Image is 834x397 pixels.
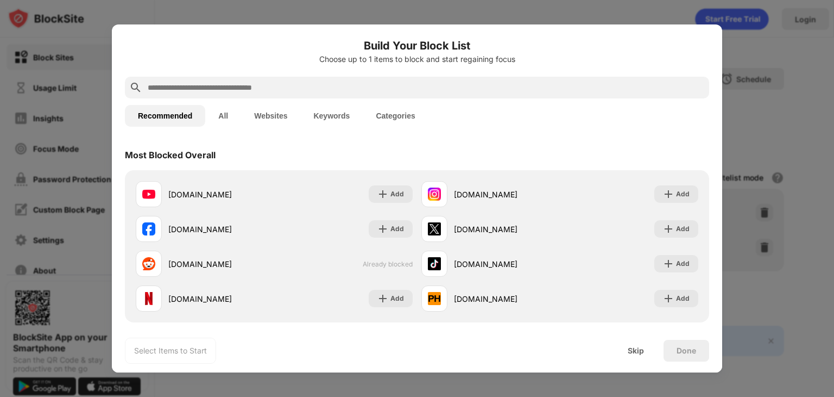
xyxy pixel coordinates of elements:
[428,188,441,201] img: favicons
[676,293,690,304] div: Add
[428,257,441,270] img: favicons
[454,258,560,270] div: [DOMAIN_NAME]
[390,189,404,200] div: Add
[390,224,404,234] div: Add
[125,150,216,160] div: Most Blocked Overall
[168,189,274,200] div: [DOMAIN_NAME]
[363,260,413,268] span: Already blocked
[168,258,274,270] div: [DOMAIN_NAME]
[677,346,696,355] div: Done
[142,257,155,270] img: favicons
[142,292,155,305] img: favicons
[428,292,441,305] img: favicons
[125,105,205,127] button: Recommended
[241,105,300,127] button: Websites
[454,189,560,200] div: [DOMAIN_NAME]
[676,258,690,269] div: Add
[390,293,404,304] div: Add
[363,105,428,127] button: Categories
[142,188,155,201] img: favicons
[454,224,560,235] div: [DOMAIN_NAME]
[129,81,142,94] img: search.svg
[300,105,363,127] button: Keywords
[125,38,709,54] h6: Build Your Block List
[454,293,560,305] div: [DOMAIN_NAME]
[168,224,274,235] div: [DOMAIN_NAME]
[676,224,690,234] div: Add
[142,222,155,235] img: favicons
[628,346,644,355] div: Skip
[428,222,441,235] img: favicons
[676,189,690,200] div: Add
[134,345,207,356] div: Select Items to Start
[125,55,709,64] div: Choose up to 1 items to block and start regaining focus
[168,293,274,305] div: [DOMAIN_NAME]
[205,105,241,127] button: All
